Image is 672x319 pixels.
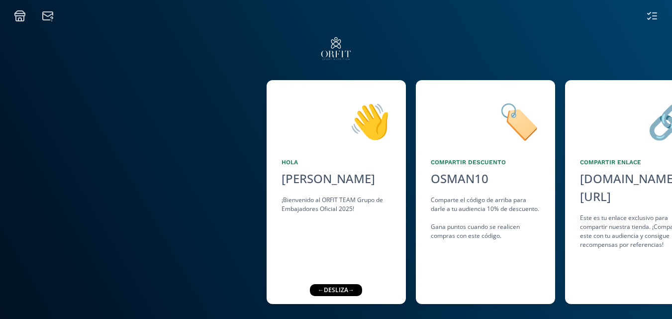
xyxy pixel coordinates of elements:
div: ¡Bienvenido al ORFIT TEAM Grupo de Embajadores Oficial 2025! [282,196,391,213]
div: Hola [282,158,391,167]
div: 🏷️ [431,95,540,146]
div: 👋 [282,95,391,146]
div: Comparte el código de arriba para darle a tu audiencia 10% de descuento. Gana puntos cuando se re... [431,196,540,240]
div: OSMAN10 [431,170,488,188]
img: kyzJ2SrC9jSW [317,30,355,67]
div: Compartir Descuento [431,158,540,167]
div: [PERSON_NAME] [282,170,391,188]
div: ← desliza → [310,284,362,296]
